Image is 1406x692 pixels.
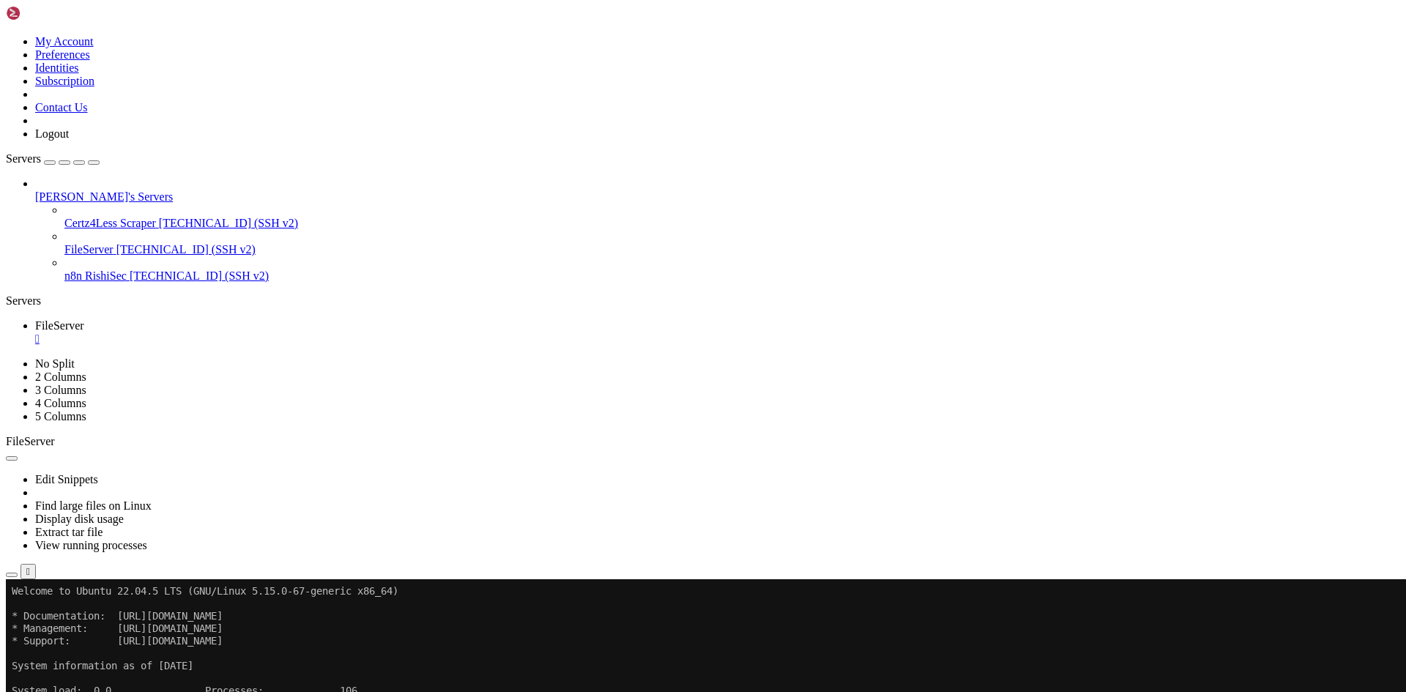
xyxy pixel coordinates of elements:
a: FileServer [TECHNICAL_ID] (SSH v2) [64,243,1400,256]
x-row: * Support: [URL][DOMAIN_NAME] [6,56,1216,68]
a: Identities [35,62,79,74]
a: Display disk usage [35,513,124,525]
x-row: * Management: [URL][DOMAIN_NAME] [6,43,1216,56]
span: FileServer [6,435,55,447]
x-row: Usage of /: 37.9% of 77.35GB Users logged in: 0 [6,118,1216,130]
x-row: To see these additional updates run: apt list --upgradable [6,205,1216,217]
span: [PERSON_NAME]'s Servers [35,190,173,203]
span: Certz4Less Scraper [64,217,156,229]
a: Certz4Less Scraper [TECHNICAL_ID] (SSH v2) [64,217,1400,230]
button:  [21,564,36,579]
a: [PERSON_NAME]'s Servers [35,190,1400,204]
span: [TECHNICAL_ID] (SSH v2) [116,243,256,256]
a: No Split [35,357,75,370]
a: View running processes [35,539,147,551]
span: [TECHNICAL_ID] (SSH v2) [159,217,298,229]
span: Servers [6,152,41,165]
a: 3 Columns [35,384,86,396]
x-row: 3 additional security updates can be applied with ESM Apps. [6,230,1216,242]
x-row: Last login: [DATE] from [TECHNICAL_ID] [6,292,1216,305]
div: (19, 24) [123,305,129,317]
x-row: Learn more about enabling ESM Apps service at [URL][DOMAIN_NAME] [6,242,1216,255]
a: n8n RishiSec [TECHNICAL_ID] (SSH v2) [64,269,1400,283]
x-row: System information as of [DATE] [6,81,1216,93]
a: Subscription [35,75,94,87]
x-row: System load: 0.0 Processes: 106 [6,105,1216,118]
a: My Account [35,35,94,48]
a: Contact Us [35,101,88,114]
li: [PERSON_NAME]'s Servers [35,177,1400,283]
a: Servers [6,152,100,165]
span: FileServer [64,243,114,256]
a:  [35,332,1400,346]
span: n8n RishiSec [64,269,127,282]
a: FileServer [35,319,1400,346]
x-row: Expanded Security Maintenance for Applications is not enabled. [6,168,1216,180]
a: 5 Columns [35,410,86,423]
x-row: root@fileserver:~# [6,305,1216,317]
x-row: * Documentation: [URL][DOMAIN_NAME] [6,31,1216,43]
a: 4 Columns [35,397,86,409]
x-row: Swap usage: 0% IPv4 address for eth0: [TECHNICAL_ID] [6,143,1216,155]
a: Extract tar file [35,526,103,538]
x-row: *** System restart required *** [6,280,1216,292]
a: Logout [35,127,69,140]
span: [TECHNICAL_ID] (SSH v2) [130,269,269,282]
span: FileServer [35,319,84,332]
a: 2 Columns [35,371,86,383]
a: Find large files on Linux [35,499,152,512]
li: n8n RishiSec [TECHNICAL_ID] (SSH v2) [64,256,1400,283]
x-row: Welcome to Ubuntu 22.04.5 LTS (GNU/Linux 5.15.0-67-generic x86_64) [6,6,1216,18]
x-row: Memory usage: 13% IPv4 address for eth0: [TECHNICAL_ID] [6,130,1216,143]
x-row: 37 updates can be applied immediately. [6,193,1216,205]
li: Certz4Less Scraper [TECHNICAL_ID] (SSH v2) [64,204,1400,230]
li: FileServer [TECHNICAL_ID] (SSH v2) [64,230,1400,256]
div:  [26,566,30,577]
a: Preferences [35,48,90,61]
a: Edit Snippets [35,473,98,485]
img: Shellngn [6,6,90,21]
div: Servers [6,294,1400,308]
